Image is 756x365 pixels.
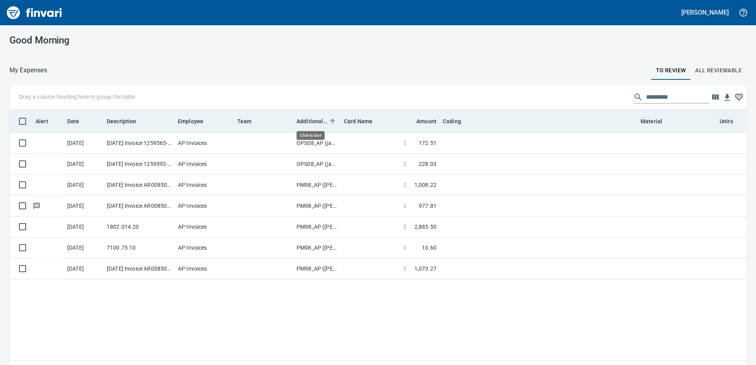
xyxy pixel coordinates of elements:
[293,258,341,279] td: PM98_AP ([PERSON_NAME], [PERSON_NAME])
[64,196,104,216] td: [DATE]
[36,117,48,126] span: Alert
[178,117,214,126] span: Employee
[237,117,262,126] span: Team
[107,117,136,126] span: Description
[403,265,406,273] span: $
[656,66,686,75] span: To Review
[293,133,341,154] td: OPS08_AP (janettep, samr)
[414,265,437,273] span: 1,073.27
[403,160,406,168] span: $
[293,154,341,175] td: OPS08_AP (janettep, samr)
[297,117,338,126] span: Additional Reviewer
[720,117,743,126] span: Units
[175,258,234,279] td: AP Invoices
[104,133,175,154] td: [DATE] Invoice 1259565-0 from OPNW - Office Products Nationwide (1-29901)
[721,92,733,103] button: Download table
[403,202,406,210] span: $
[175,133,234,154] td: AP Invoices
[403,244,406,252] span: $
[9,66,47,75] nav: breadcrumb
[64,237,104,258] td: [DATE]
[36,117,59,126] span: Alert
[406,117,437,126] span: Amount
[107,117,147,126] span: Description
[64,133,104,154] td: [DATE]
[9,35,242,46] h3: Good Morning
[104,216,175,237] td: 1802.014.20
[104,154,175,175] td: [DATE] Invoice 1259592-0 from OPNW - Office Products Nationwide (1-29901)
[5,3,64,22] img: Finvari
[104,175,175,196] td: [DATE] Invoice AR008503 from [US_STATE] Commercial Heating Inc (1-29675)
[178,117,203,126] span: Employee
[414,223,437,231] span: 2,885.50
[641,117,673,126] span: Material
[175,237,234,258] td: AP Invoices
[9,66,47,75] p: My Expenses
[104,258,175,279] td: [DATE] Invoice AR008504 from [US_STATE] Commercial Heating Inc (1-29675)
[175,154,234,175] td: AP Invoices
[422,244,437,252] span: 10.60
[175,175,234,196] td: AP Invoices
[175,216,234,237] td: AP Invoices
[403,181,406,189] span: $
[32,203,41,208] span: Has messages
[443,117,471,126] span: Coding
[709,91,721,103] button: Choose columns to display
[344,117,383,126] span: Card Name
[344,117,372,126] span: Card Name
[679,6,731,19] button: [PERSON_NAME]
[64,258,104,279] td: [DATE]
[19,93,135,101] p: Drag a column heading here to group the table
[681,8,729,17] h5: [PERSON_NAME]
[67,117,79,126] span: Date
[695,66,742,75] span: All Reviewable
[720,117,733,126] span: Units
[104,237,175,258] td: 7100.75.10
[237,117,252,126] span: Team
[403,139,406,147] span: $
[293,237,341,258] td: PM98_AP ([PERSON_NAME], [PERSON_NAME])
[64,216,104,237] td: [DATE]
[64,154,104,175] td: [DATE]
[419,139,437,147] span: 172.51
[104,196,175,216] td: [DATE] Invoice AR008502 from [US_STATE] Commercial Heating Inc (1-29675)
[293,196,341,216] td: PM98_AP ([PERSON_NAME], [PERSON_NAME])
[419,160,437,168] span: 228.03
[416,117,437,126] span: Amount
[403,223,406,231] span: $
[297,117,327,126] span: Additional Reviewer
[419,202,437,210] span: 977.81
[64,175,104,196] td: [DATE]
[67,117,90,126] span: Date
[641,117,662,126] span: Material
[175,196,234,216] td: AP Invoices
[293,216,341,237] td: PM98_AP ([PERSON_NAME], [PERSON_NAME])
[443,117,461,126] span: Coding
[414,181,437,189] span: 1,008.22
[293,175,341,196] td: PM98_AP ([PERSON_NAME], [PERSON_NAME])
[733,91,745,103] button: Column choices favorited. Click to reset to default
